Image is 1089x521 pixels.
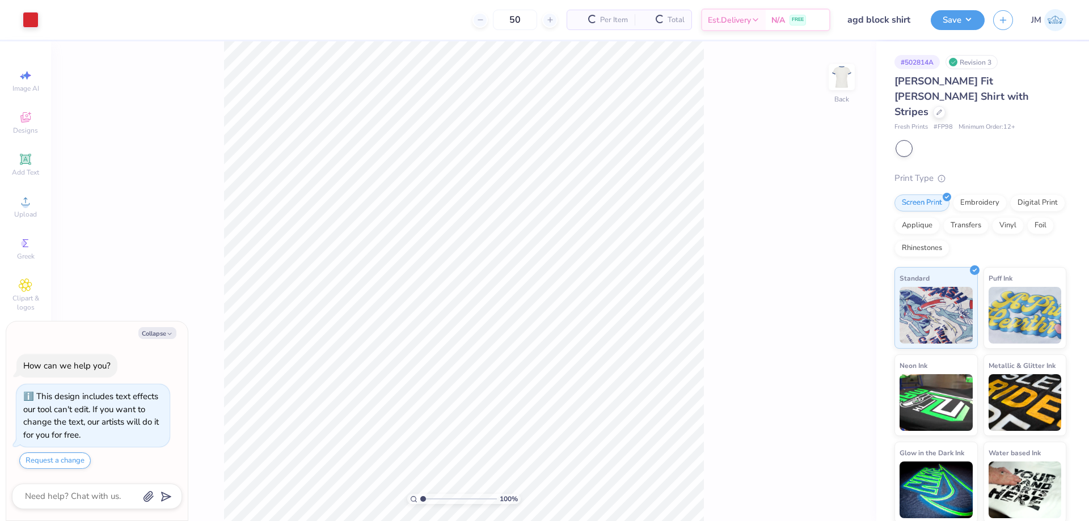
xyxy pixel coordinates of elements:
div: Print Type [894,172,1066,185]
div: Embroidery [953,194,1007,211]
img: Neon Ink [900,374,973,431]
button: Save [931,10,985,30]
span: 100 % [500,494,518,504]
div: # 502814A [894,55,940,69]
div: Applique [894,217,940,234]
span: Clipart & logos [6,294,45,312]
span: Designs [13,126,38,135]
img: Standard [900,287,973,344]
span: Metallic & Glitter Ink [989,359,1056,371]
span: N/A [771,14,785,26]
img: Joshua Macky Gaerlan [1044,9,1066,31]
span: Est. Delivery [708,14,751,26]
img: Back [830,66,853,88]
span: Fresh Prints [894,122,928,132]
span: Upload [14,210,37,219]
input: – – [493,10,537,30]
a: JM [1031,9,1066,31]
span: Image AI [12,84,39,93]
span: Standard [900,272,930,284]
span: FREE [792,16,804,24]
span: Total [668,14,685,26]
span: Per Item [600,14,628,26]
div: Rhinestones [894,240,949,257]
div: Foil [1027,217,1054,234]
div: How can we help you? [23,360,111,371]
div: Revision 3 [946,55,998,69]
img: Water based Ink [989,461,1062,518]
span: [PERSON_NAME] Fit [PERSON_NAME] Shirt with Stripes [894,74,1029,118]
div: Vinyl [992,217,1024,234]
span: Minimum Order: 12 + [959,122,1015,132]
div: Back [834,94,849,104]
img: Glow in the Dark Ink [900,461,973,518]
div: Transfers [943,217,989,234]
div: This design includes text effects our tool can't edit. If you want to change the text, our artist... [23,391,159,440]
img: Metallic & Glitter Ink [989,374,1062,431]
span: Glow in the Dark Ink [900,447,964,459]
span: Greek [17,252,35,261]
button: Request a change [19,452,91,469]
span: JM [1031,14,1041,27]
input: Untitled Design [839,9,922,31]
img: Puff Ink [989,287,1062,344]
span: Puff Ink [989,272,1012,284]
button: Collapse [138,327,176,339]
div: Digital Print [1010,194,1065,211]
div: Screen Print [894,194,949,211]
span: Water based Ink [989,447,1041,459]
span: Add Text [12,168,39,177]
span: Neon Ink [900,359,927,371]
span: # FP98 [934,122,953,132]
